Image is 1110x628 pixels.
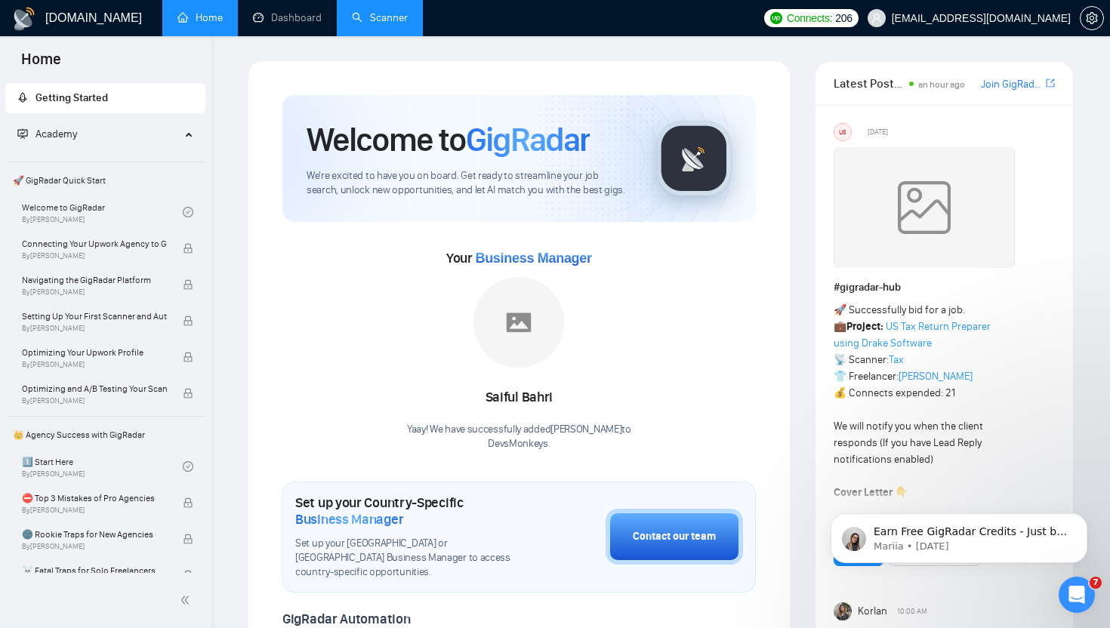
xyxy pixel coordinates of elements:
span: Business Manager [295,511,403,528]
div: Saiful Bahri [407,385,631,411]
a: homeHome [177,11,223,24]
img: gigradar-logo.png [656,121,732,196]
button: Contact our team [606,509,743,565]
span: 🌚 Rookie Traps for New Agencies [22,527,167,542]
span: lock [183,316,193,326]
span: Connecting Your Upwork Agency to GigRadar [22,236,167,251]
img: Korlan [834,602,852,620]
iframe: Intercom live chat [1059,577,1095,613]
a: [PERSON_NAME] [899,370,973,383]
span: By [PERSON_NAME] [22,324,167,333]
iframe: Intercom notifications message [808,482,1110,587]
span: 10:00 AM [897,605,927,618]
button: setting [1080,6,1104,30]
span: Connects: [787,10,832,26]
span: check-circle [183,461,193,472]
span: 🚀 GigRadar Quick Start [7,165,204,195]
span: Business Manager [475,251,591,266]
img: weqQh+iSagEgQAAAABJRU5ErkJggg== [834,147,1015,268]
span: lock [183,497,193,508]
span: GigRadar [466,119,590,160]
img: logo [12,7,36,31]
span: ⛔ Top 3 Mistakes of Pro Agencies [22,491,167,506]
span: lock [183,534,193,544]
span: Academy [17,128,77,140]
span: By [PERSON_NAME] [22,288,167,297]
span: By [PERSON_NAME] [22,396,167,405]
span: lock [183,388,193,399]
span: Your [446,250,592,266]
h1: # gigradar-hub [834,279,1055,296]
span: By [PERSON_NAME] [22,542,167,551]
span: lock [183,570,193,580]
a: setting [1080,12,1104,24]
div: US [834,124,851,140]
span: By [PERSON_NAME] [22,360,167,369]
a: 1️⃣ Start HereBy[PERSON_NAME] [22,450,183,483]
span: lock [183,352,193,362]
span: fund-projection-screen [17,128,28,139]
li: Getting Started [5,83,205,113]
img: upwork-logo.png [770,12,782,24]
img: placeholder.png [473,277,564,368]
span: setting [1081,12,1103,24]
span: 7 [1090,577,1102,589]
span: By [PERSON_NAME] [22,251,167,260]
span: We're excited to have you on board. Get ready to streamline your job search, unlock new opportuni... [307,169,632,198]
span: Optimizing and A/B Testing Your Scanner for Better Results [22,381,167,396]
span: [DATE] [868,125,888,139]
a: Tax [889,353,904,366]
span: ☠️ Fatal Traps for Solo Freelancers [22,563,167,578]
span: check-circle [183,207,193,217]
span: rocket [17,92,28,103]
a: export [1046,76,1055,91]
span: export [1046,77,1055,89]
span: Setting Up Your First Scanner and Auto-Bidder [22,309,167,324]
span: lock [183,279,193,290]
span: Getting Started [35,91,108,104]
a: dashboardDashboard [253,11,322,24]
span: Latest Posts from the GigRadar Community [834,74,905,93]
span: Academy [35,128,77,140]
span: Navigating the GigRadar Platform [22,272,167,288]
span: 👑 Agency Success with GigRadar [7,420,204,450]
span: double-left [180,593,195,608]
span: GigRadar Automation [282,611,410,627]
span: Set up your [GEOGRAPHIC_DATA] or [GEOGRAPHIC_DATA] Business Manager to access country-specific op... [295,537,530,580]
a: Join GigRadar Slack Community [981,76,1043,93]
span: lock [183,243,193,254]
a: US Tax Return Preparer using Drake Software [834,320,991,349]
a: searchScanner [352,11,408,24]
strong: Project: [846,320,883,333]
span: user [871,13,882,23]
p: DevsMonkeys . [407,437,631,451]
span: Home [9,48,73,80]
span: an hour ago [918,79,965,90]
a: Welcome to GigRadarBy[PERSON_NAME] [22,195,183,229]
span: 206 [835,10,852,26]
h1: Set up your Country-Specific [295,494,530,528]
span: By [PERSON_NAME] [22,506,167,515]
span: Korlan [858,603,887,620]
div: Yaay! We have successfully added [PERSON_NAME] to [407,423,631,451]
h1: Welcome to [307,119,590,160]
div: Contact our team [633,528,716,545]
span: Optimizing Your Upwork Profile [22,345,167,360]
